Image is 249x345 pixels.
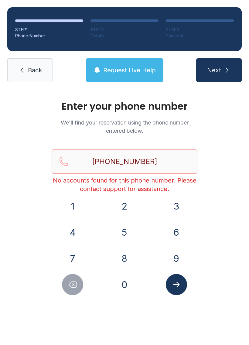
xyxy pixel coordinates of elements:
button: 3 [166,196,187,217]
span: Next [207,66,221,74]
button: 8 [114,248,135,269]
button: 2 [114,196,135,217]
div: No accounts found for this phone number. Please contact support for assistance. [52,176,197,193]
h1: Enter your phone number [52,101,197,111]
p: We'll find your reservation using the phone number entered below. [52,118,197,135]
div: STEP 1 [15,27,83,33]
button: 0 [114,274,135,295]
button: 1 [62,196,83,217]
button: 6 [166,222,187,243]
div: STEP 2 [90,27,159,33]
span: Request Live Help [103,66,156,74]
button: 4 [62,222,83,243]
input: Reservation phone number [52,149,197,174]
button: 5 [114,222,135,243]
button: Delete number [62,274,83,295]
div: Payment [166,33,234,39]
div: Details [90,33,159,39]
div: Phone Number [15,33,83,39]
div: STEP 3 [166,27,234,33]
button: Submit lookup form [166,274,187,295]
button: 9 [166,248,187,269]
button: 7 [62,248,83,269]
span: Back [28,66,42,74]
